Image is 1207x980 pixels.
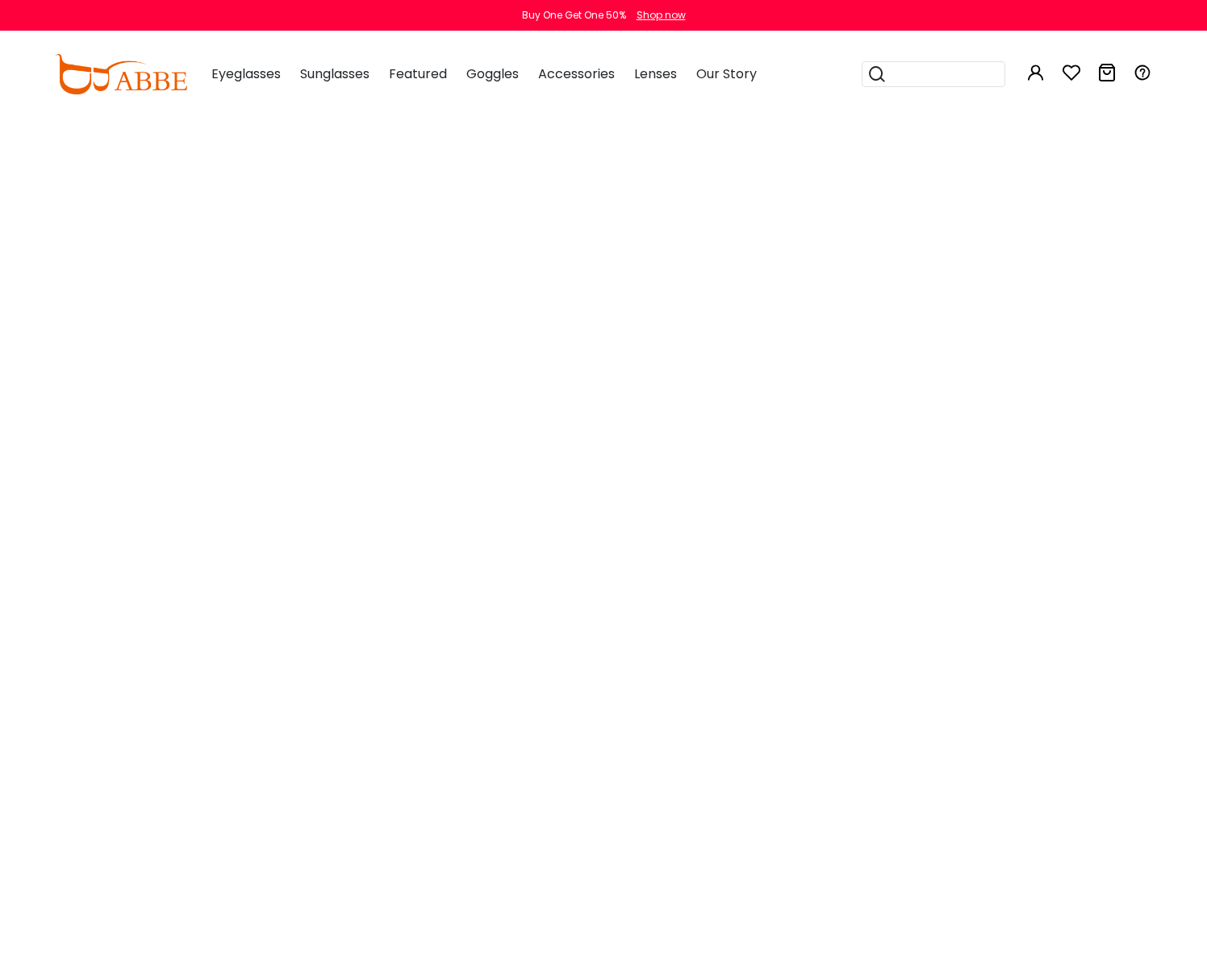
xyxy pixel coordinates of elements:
[637,8,686,23] div: Shop now
[629,8,686,22] a: Shop now
[211,65,281,83] span: Eyeglasses
[522,8,626,23] div: Buy One Get One 50%
[538,65,615,83] span: Accessories
[634,65,677,83] span: Lenses
[696,65,757,83] span: Our Story
[466,65,519,83] span: Goggles
[389,65,447,83] span: Featured
[300,65,370,83] span: Sunglasses
[55,54,187,94] img: abbeglasses.com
